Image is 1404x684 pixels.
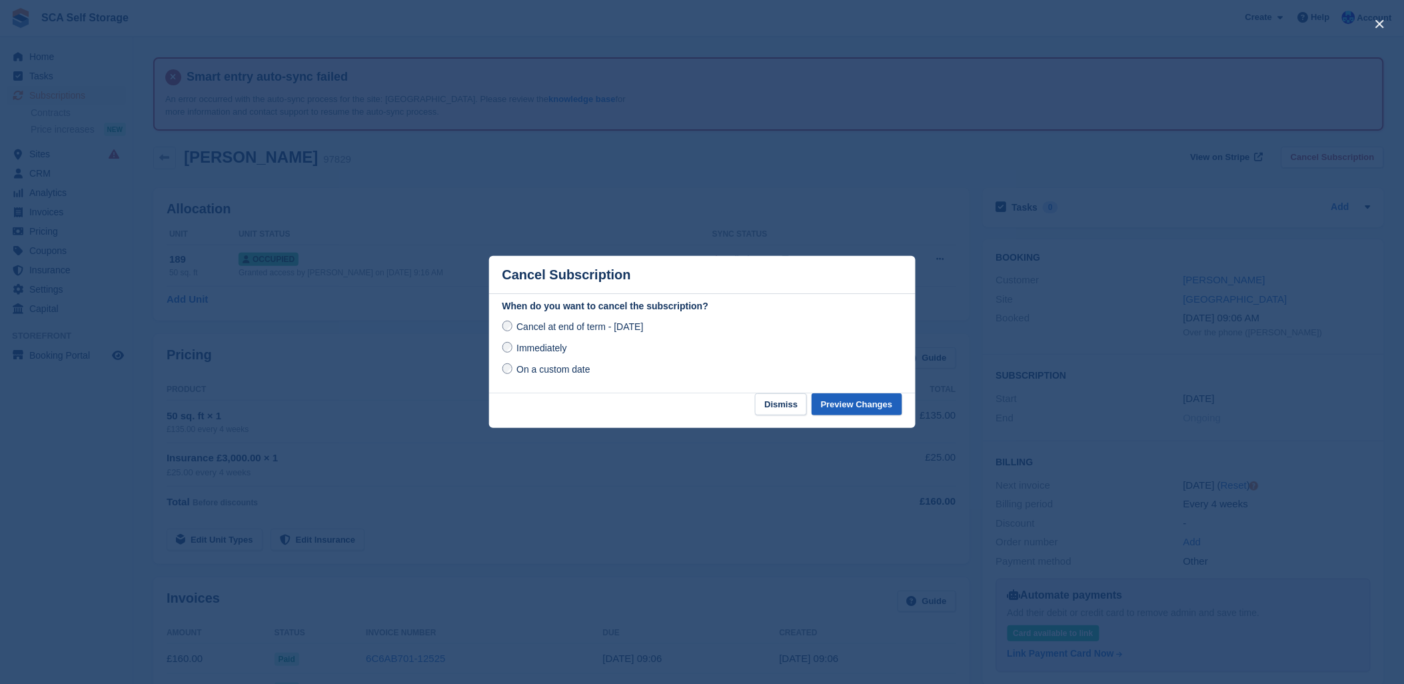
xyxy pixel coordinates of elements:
p: Cancel Subscription [502,267,631,283]
span: Cancel at end of term - [DATE] [516,321,643,332]
input: Immediately [502,342,513,353]
input: On a custom date [502,363,513,374]
label: When do you want to cancel the subscription? [502,299,902,313]
button: close [1369,13,1391,35]
button: Dismiss [755,393,807,415]
span: Immediately [516,343,566,353]
button: Preview Changes [812,393,902,415]
input: Cancel at end of term - [DATE] [502,321,513,331]
span: On a custom date [516,364,590,375]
